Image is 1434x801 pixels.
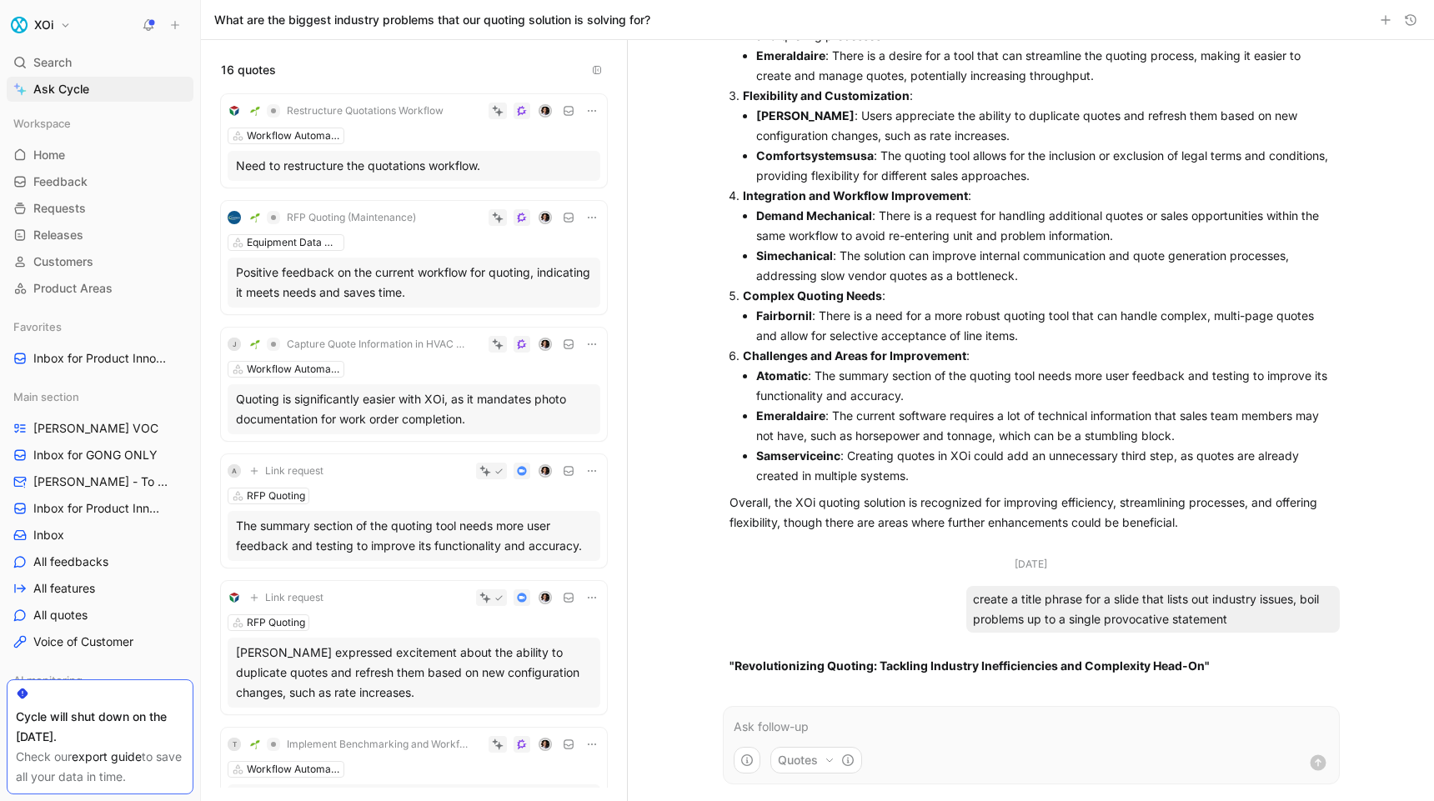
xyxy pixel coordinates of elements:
[743,348,966,363] strong: Challenges and Areas for Improvement
[33,473,173,490] span: [PERSON_NAME] - To Process
[228,464,241,478] div: A
[7,249,193,274] a: Customers
[265,591,323,604] span: Link request
[756,368,808,383] strong: Atomatic
[756,146,1333,186] li: : The quoting tool allows for the inclusion or exclusion of legal terms and conditions, providing...
[7,496,193,521] a: Inbox for Product Innovation Product Area
[7,223,193,248] a: Releases
[247,614,305,631] div: RFP Quoting
[247,361,340,378] div: Workflow Automation
[540,466,551,477] img: avatar
[33,173,88,190] span: Feedback
[33,350,170,368] span: Inbox for Product Innovation Product Area
[228,104,241,118] img: logo
[33,500,166,517] span: Inbox for Product Innovation Product Area
[11,17,28,33] img: XOi
[13,115,71,132] span: Workspace
[756,406,1333,446] li: : The current software requires a lot of technical information that sales team members may not ha...
[756,408,825,423] strong: Emeraldaire
[7,276,193,301] a: Product Areas
[7,668,193,698] div: AI monitoring
[1015,556,1047,573] div: [DATE]
[228,591,241,604] img: logo
[33,527,64,543] span: Inbox
[756,48,825,63] strong: Emeraldaire
[7,169,193,194] a: Feedback
[7,346,193,371] a: Inbox for Product Innovation Product Area
[756,148,874,163] strong: Comfortsystemsusa
[756,208,872,223] strong: Demand Mechanical
[236,156,592,176] div: Need to restructure the quotations workflow.
[214,12,650,28] h1: What are the biggest industry problems that our quoting solution is solving for?
[7,443,193,468] a: Inbox for GONG ONLY
[244,334,474,354] button: 🌱Capture Quote Information in HVAC Workflows
[756,46,1333,86] li: : There is a desire for a tool that can streamline the quoting process, making it easier to creat...
[244,208,422,228] button: 🌱RFP Quoting (Maintenance)
[247,234,340,251] div: Equipment Data Management
[247,761,340,778] div: Workflow Automation
[244,461,329,481] button: Link request
[7,384,193,409] div: Main section
[756,108,855,123] strong: [PERSON_NAME]
[250,339,260,349] img: 🌱
[34,18,53,33] h1: XOi
[756,306,1333,346] li: : There is a need for a more robust quoting tool that can handle complex, multi-page quotes and a...
[743,288,882,303] strong: Complex Quoting Needs
[33,607,88,623] span: All quotes
[7,384,193,654] div: Main section[PERSON_NAME] VOCInbox for GONG ONLY[PERSON_NAME] - To ProcessInbox for Product Innov...
[7,416,193,441] a: [PERSON_NAME] VOC
[287,338,468,351] span: Capture Quote Information in HVAC Workflows
[33,580,95,597] span: All features
[7,469,193,494] a: [PERSON_NAME] - To Process
[540,593,551,603] img: avatar
[756,106,1333,146] li: : Users appreciate the ability to duplicate quotes and refresh them based on new configuration ch...
[730,658,1210,673] strong: "Revolutionizing Quoting: Tackling Industry Inefficiencies and Complexity Head-On"
[7,314,193,339] div: Favorites
[33,280,113,297] span: Product Areas
[236,516,592,556] div: The summary section of the quoting tool needs more user feedback and testing to improve its funct...
[540,106,551,117] img: avatar
[33,420,158,437] span: [PERSON_NAME] VOC
[13,388,79,405] span: Main section
[228,211,241,224] img: logo
[244,588,329,608] button: Link request
[250,739,260,749] img: 🌱
[228,738,241,751] div: T
[770,747,862,773] button: Quotes
[756,246,1333,286] li: : The solution can improve internal communication and quote generation processes, addressing slow...
[250,106,260,116] img: 🌱
[7,196,193,221] a: Requests
[247,128,340,144] div: Workflow Automation
[540,213,551,223] img: avatar
[7,111,193,136] div: Workspace
[13,672,83,688] span: AI monitoring
[7,523,193,548] a: Inbox
[228,338,241,351] div: J
[743,186,1333,206] p: :
[33,253,93,270] span: Customers
[236,263,592,303] div: Positive feedback on the current workflow for quoting, indicating it meets needs and saves time.
[7,13,75,37] button: XOiXOi
[250,213,260,223] img: 🌱
[244,734,474,754] button: 🌱Implement Benchmarking and Workflow Automation
[756,446,1333,486] li: : Creating quotes in XOi could add an unnecessary third step, as quotes are already created in mu...
[287,211,416,224] span: RFP Quoting (Maintenance)
[33,633,133,650] span: Voice of Customer
[244,101,449,121] button: 🌱Restructure Quotations Workflow
[33,53,72,73] span: Search
[7,603,193,628] a: All quotes
[743,346,1333,366] p: :
[33,79,89,99] span: Ask Cycle
[221,60,276,80] span: 16 quotes
[743,286,1333,306] p: :
[33,227,83,243] span: Releases
[7,576,193,601] a: All features
[7,668,193,693] div: AI monitoring
[7,143,193,168] a: Home
[7,549,193,574] a: All feedbacks
[33,147,65,163] span: Home
[756,308,812,323] strong: Fairbornil
[33,553,108,570] span: All feedbacks
[287,104,444,118] span: Restructure Quotations Workflow
[756,448,840,463] strong: Samserviceinc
